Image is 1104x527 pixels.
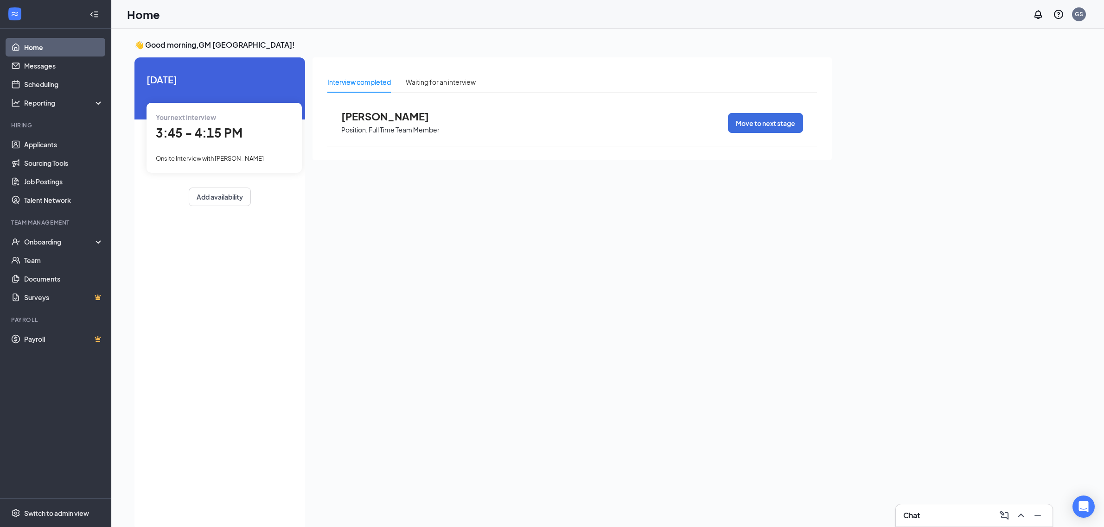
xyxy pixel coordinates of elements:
svg: ChevronUp [1015,510,1027,521]
svg: Notifications [1033,9,1044,20]
div: Switch to admin view [24,508,89,518]
a: Job Postings [24,172,103,191]
button: ComposeMessage [997,508,1012,523]
svg: ComposeMessage [999,510,1010,521]
svg: QuestionInfo [1053,9,1064,20]
svg: WorkstreamLogo [10,9,19,19]
button: ChevronUp [1014,508,1028,523]
h3: Chat [903,510,920,521]
div: GS [1075,10,1083,18]
div: Onboarding [24,237,96,246]
p: Full Time Team Member [369,125,440,134]
div: Hiring [11,121,102,129]
h3: 👋 Good morning, GM [GEOGRAPHIC_DATA] ! [134,40,832,50]
div: Reporting [24,98,104,107]
svg: Minimize [1032,510,1043,521]
div: Interview completed [327,77,391,87]
div: Open Intercom Messenger [1072,496,1095,518]
a: Documents [24,270,103,288]
p: Position: [341,125,368,134]
button: Move to next stage [728,113,803,133]
a: Team [24,251,103,270]
a: Messages [24,56,103,75]
div: Team Management [11,219,102,226]
svg: UserCheck [11,237,20,246]
a: Talent Network [24,191,103,209]
span: Your next interview [156,113,216,121]
a: Sourcing Tools [24,154,103,172]
a: Home [24,38,103,56]
span: Onsite Interview with [PERSON_NAME] [156,155,264,162]
svg: Settings [11,508,20,518]
a: Applicants [24,135,103,154]
a: PayrollCrown [24,330,103,348]
span: [DATE] [147,72,293,87]
span: [PERSON_NAME] [341,110,443,122]
svg: Analysis [11,98,20,107]
button: Minimize [1030,508,1045,523]
span: 3:45 - 4:15 PM [156,125,242,140]
a: SurveysCrown [24,288,103,307]
a: Scheduling [24,75,103,94]
div: Payroll [11,316,102,324]
div: Waiting for an interview [406,77,476,87]
button: Add availability [189,188,251,206]
svg: Collapse [89,10,99,19]
h1: Home [127,6,160,22]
